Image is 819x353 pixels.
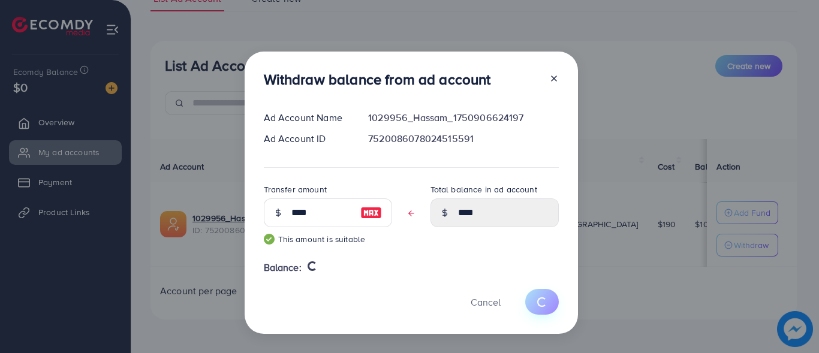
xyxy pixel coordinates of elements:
[456,289,516,315] button: Cancel
[264,261,302,274] span: Balance:
[254,111,359,125] div: Ad Account Name
[264,233,392,245] small: This amount is suitable
[360,206,382,220] img: image
[471,295,501,309] span: Cancel
[254,132,359,146] div: Ad Account ID
[359,132,568,146] div: 7520086078024515591
[264,183,327,195] label: Transfer amount
[430,183,537,195] label: Total balance in ad account
[359,111,568,125] div: 1029956_Hassam_1750906624197
[264,234,275,245] img: guide
[264,71,491,88] h3: Withdraw balance from ad account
